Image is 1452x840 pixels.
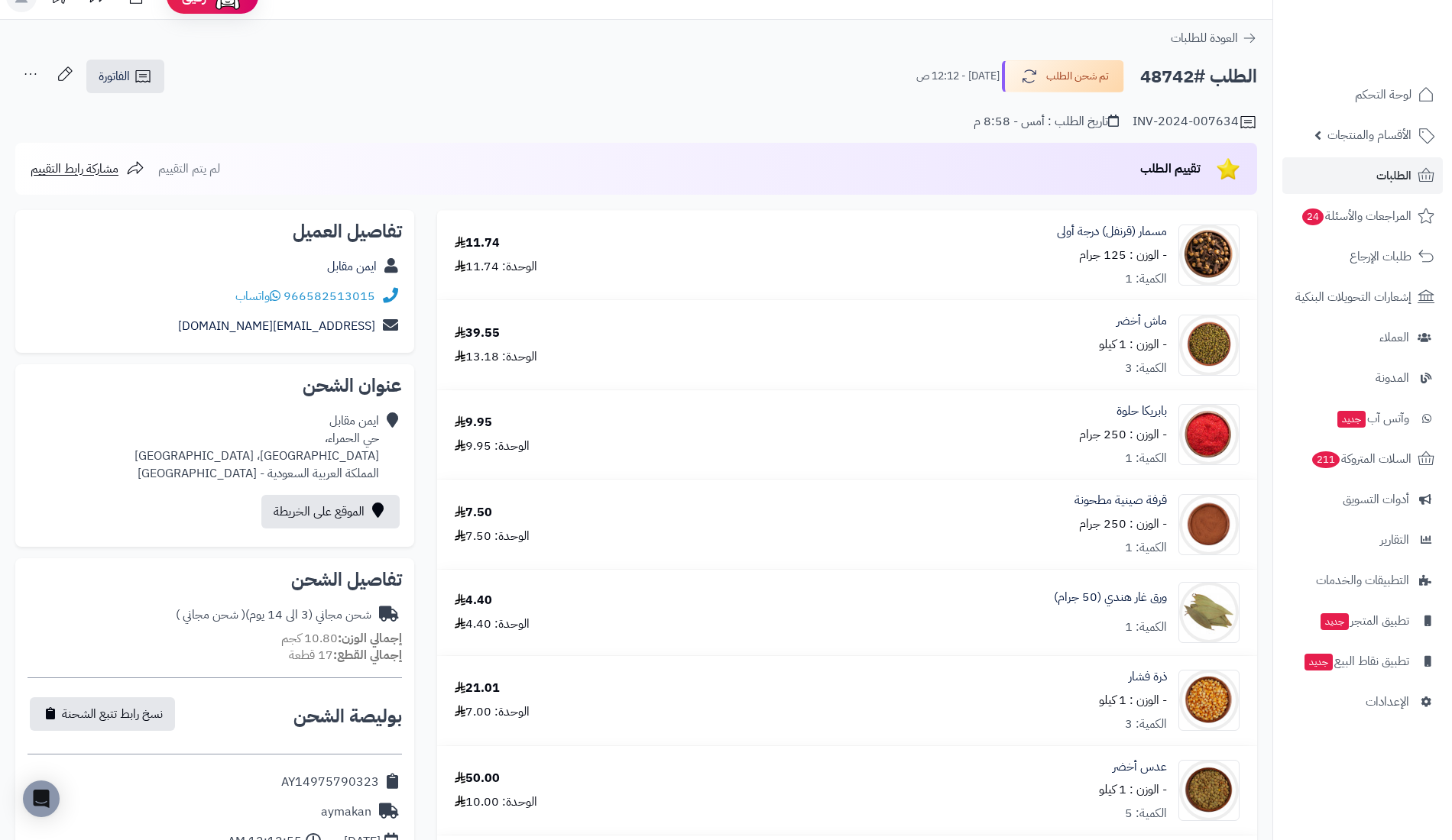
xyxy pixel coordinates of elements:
[1125,270,1167,288] div: الكمية: 1
[455,325,500,342] div: 39.55
[455,348,537,366] div: الوحدة: 13.18
[1282,643,1443,680] a: تطبيق نقاط البيعجديد
[455,680,500,697] div: 21.01
[1282,441,1443,477] a: السلات المتروكة211
[455,770,500,787] div: 50.00
[1302,208,1324,225] span: 24
[916,69,1000,84] small: [DATE] - 12:12 ص
[321,803,371,821] div: aymakan
[1125,539,1167,557] div: الكمية: 1
[333,646,402,664] strong: إجمالي القطع:
[1079,515,1167,533] small: - الوزن : 250 جرام
[1117,402,1167,420] a: بابريكا حلوة
[1282,319,1443,356] a: العملاء
[1171,29,1257,47] a: العودة للطلبات
[1343,489,1409,510] span: أدوات التسويق
[1125,360,1167,377] div: الكمية: 3
[1321,613,1349,630] span: جديد
[1282,683,1443,720] a: الإعدادات
[86,60,164,93] a: الفاتورة
[455,234,500,252] div: 11.74
[135,412,379,482] div: ايمن مقابل حي الحمراء، [GEOGRAPHIC_DATA]، [GEOGRAPHIC_DATA] المملكة العربية السعودية - [GEOGRAPHI...
[28,376,402,395] h2: عنوان الشحن
[455,504,492,522] div: 7.50
[1179,315,1239,376] img: 1628237640-Mung%20bean-90x90.jpg
[455,258,537,276] div: الوحدة: 11.74
[1319,610,1409,632] span: تطبيق المتجر
[1282,522,1443,558] a: التقارير
[1179,670,1239,731] img: 1647578791-Popcorn-90x90.jpg
[455,438,530,455] div: الوحدة: 9.95
[235,287,280,305] a: واتساب
[1057,223,1167,241] a: مسمار (قرنفل) درجة أولى
[1303,651,1409,672] span: تطبيق نقاط البيع
[1295,286,1411,308] span: إشعارات التحويلات البنكية
[1337,411,1366,428] span: جديد
[281,774,379,791] div: AY14975790323
[455,592,492,609] div: 4.40
[261,495,400,528] a: الموقع على الخريطة
[1079,425,1167,444] small: - الوزن : 250 جرام
[1282,481,1443,518] a: أدوات التسويق
[1179,225,1239,286] img: _%D9%82%D8%B1%D9%86%D9%82%D9%84-90x90.jpg
[293,707,402,725] h2: بوليصة الشحن
[1336,408,1409,429] span: وآتس آب
[1311,448,1411,470] span: السلات المتروكة
[1316,570,1409,591] span: التطبيقات والخدمات
[99,67,130,86] span: الفاتورة
[1282,603,1443,639] a: تطبيق المتجرجديد
[158,160,220,178] span: لم يتم التقييم
[1282,360,1443,396] a: المدونة
[23,780,60,817] div: Open Intercom Messenger
[1376,367,1409,389] span: المدونة
[1282,562,1443,599] a: التطبيقات والخدمات
[1348,43,1437,75] img: logo-2.png
[30,697,175,731] button: نسخ رابط تتبع الشحنة
[1179,582,1239,643] img: 1672685916-Indian%20bay%20leaf-90x90.jpg
[1125,619,1167,636] div: الكمية: 1
[455,793,537,811] div: الوحدة: 10.00
[327,257,377,276] a: ايمن مقابل
[28,222,402,241] h2: تفاصيل العميل
[178,317,375,335] a: [EMAIL_ADDRESS][DOMAIN_NAME]
[1099,780,1167,799] small: - الوزن : 1 كيلو
[1312,451,1340,468] span: 211
[1117,312,1167,330] a: ماش أخضر
[284,287,375,305] a: 966582513015
[1125,805,1167,822] div: الكمية: 5
[31,160,144,178] a: مشاركة رابط التقييم
[1125,450,1167,467] div: الكمية: 1
[1002,60,1124,92] button: تم شحن الطلب
[455,703,530,721] div: الوحدة: 7.00
[1282,238,1443,275] a: طلبات الإرجاع
[1282,198,1443,234] a: المراجعات والأسئلة24
[1079,246,1167,264] small: - الوزن : 125 جرام
[1140,61,1257,92] h2: الطلب #48742
[1099,691,1167,709] small: - الوزن : 1 كيلو
[1282,400,1443,437] a: وآتس آبجديد
[1113,758,1167,776] a: عدس أخضر
[1179,760,1239,821] img: 1647578791-Lentils,%20Green-90x90.jpg
[289,646,402,664] small: 17 قطعة
[1380,529,1409,551] span: التقارير
[31,160,118,178] span: مشاركة رابط التقييم
[1355,84,1411,105] span: لوحة التحكم
[28,570,402,589] h2: تفاصيل الشحن
[1179,404,1239,465] img: 1628250753-Paprika%20Powder-90x90.jpg
[1282,279,1443,315] a: إشعارات التحويلات البنكية
[1282,157,1443,194] a: الطلبات
[176,606,371,624] div: شحن مجاني (3 الى 14 يوم)
[1301,205,1411,227] span: المراجعات والأسئلة
[1133,113,1257,131] div: INV-2024-007634
[1054,589,1167,606] a: ورق غار هندي (50 جرام)
[455,615,530,633] div: الوحدة: 4.40
[1125,716,1167,733] div: الكمية: 3
[1366,691,1409,712] span: الإعدادات
[1129,668,1167,686] a: ذرة فشار
[1074,492,1167,509] a: قرفة صينية مطحونة
[1305,654,1333,670] span: جديد
[974,113,1119,131] div: تاريخ الطلب : أمس - 8:58 م
[1379,327,1409,348] span: العملاء
[62,705,163,723] span: نسخ رابط تتبع الشحنة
